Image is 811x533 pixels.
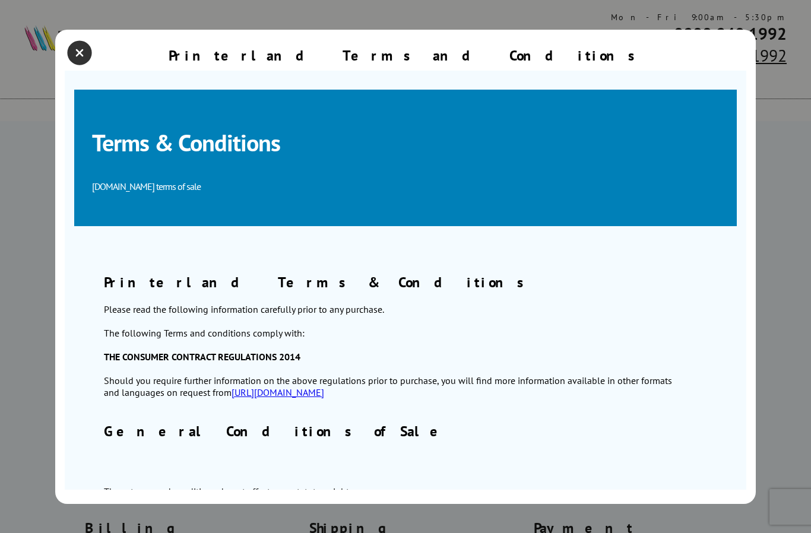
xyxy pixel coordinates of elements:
[169,46,642,65] div: Printerland Terms and Conditions
[104,327,305,339] span: The following Terms and conditions comply with:
[104,303,384,315] span: Please read the following information carefully prior to any purchase.
[104,351,300,363] strong: THE CONSUMER CONTRACT REGULATIONS 2014
[92,177,330,195] p: [DOMAIN_NAME] terms of sale
[104,422,677,440] h2: General Conditions of Sale
[232,386,324,398] a: [URL][DOMAIN_NAME]
[104,273,707,291] h2: Printerland Terms & Conditions
[104,375,672,398] span: Should you require further information on the above regulations prior to purchase, you will find ...
[71,44,88,62] button: close modal
[92,127,709,158] h1: Terms & Conditions
[104,486,677,497] li: These terms and conditions do not affect your statutory rights.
